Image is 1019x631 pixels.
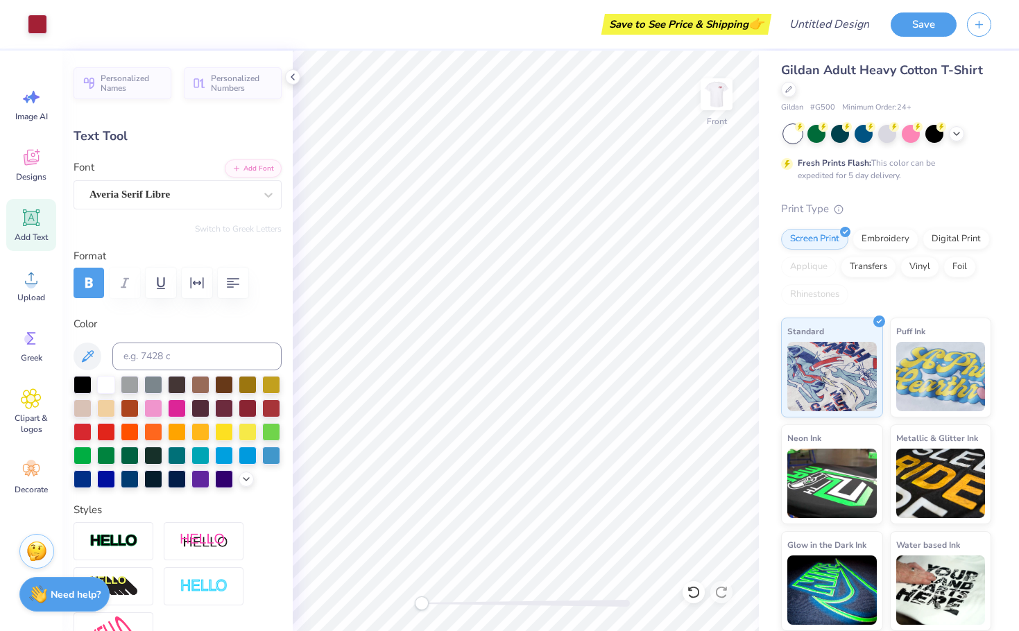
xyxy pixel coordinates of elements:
span: Personalized Numbers [211,74,273,93]
button: Personalized Numbers [184,67,282,99]
span: # G500 [810,102,835,114]
img: Negative Space [180,578,228,594]
span: Clipart & logos [8,413,54,435]
span: Upload [17,292,45,303]
div: Digital Print [923,229,990,250]
label: Styles [74,502,102,518]
div: Rhinestones [781,284,848,305]
span: Puff Ink [896,324,925,338]
span: Gildan Adult Heavy Cotton T-Shirt [781,62,983,78]
span: Personalized Names [101,74,163,93]
span: Gildan [781,102,803,114]
img: Standard [787,342,877,411]
button: Switch to Greek Letters [195,223,282,234]
span: Neon Ink [787,431,821,445]
span: Decorate [15,484,48,495]
img: 3D Illusion [89,576,138,598]
label: Font [74,159,94,175]
img: Shadow [180,533,228,550]
input: e.g. 7428 c [112,343,282,370]
span: 👉 [748,15,764,32]
button: Personalized Names [74,67,171,99]
span: Metallic & Glitter Ink [896,431,978,445]
img: Stroke [89,533,138,549]
span: Water based Ink [896,537,960,552]
div: Print Type [781,201,991,217]
span: Designs [16,171,46,182]
img: Neon Ink [787,449,877,518]
div: Accessibility label [415,596,429,610]
img: Front [703,80,730,108]
strong: Need help? [51,588,101,601]
div: Applique [781,257,837,277]
strong: Fresh Prints Flash: [798,157,871,168]
img: Glow in the Dark Ink [787,555,877,625]
button: Add Font [225,159,282,178]
span: Greek [21,352,42,363]
span: Glow in the Dark Ink [787,537,866,552]
img: Water based Ink [896,555,986,625]
div: Front [707,115,727,128]
button: Save [891,12,957,37]
img: Metallic & Glitter Ink [896,449,986,518]
div: Foil [943,257,976,277]
div: Text Tool [74,127,282,146]
div: Vinyl [900,257,939,277]
span: Add Text [15,232,48,243]
div: Transfers [841,257,896,277]
label: Format [74,248,282,264]
span: Minimum Order: 24 + [842,102,911,114]
label: Color [74,316,282,332]
span: Image AI [15,111,48,122]
div: Save to See Price & Shipping [605,14,768,35]
div: This color can be expedited for 5 day delivery. [798,157,968,182]
div: Embroidery [853,229,918,250]
div: Screen Print [781,229,848,250]
span: Standard [787,324,824,338]
input: Untitled Design [778,10,880,38]
img: Puff Ink [896,342,986,411]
